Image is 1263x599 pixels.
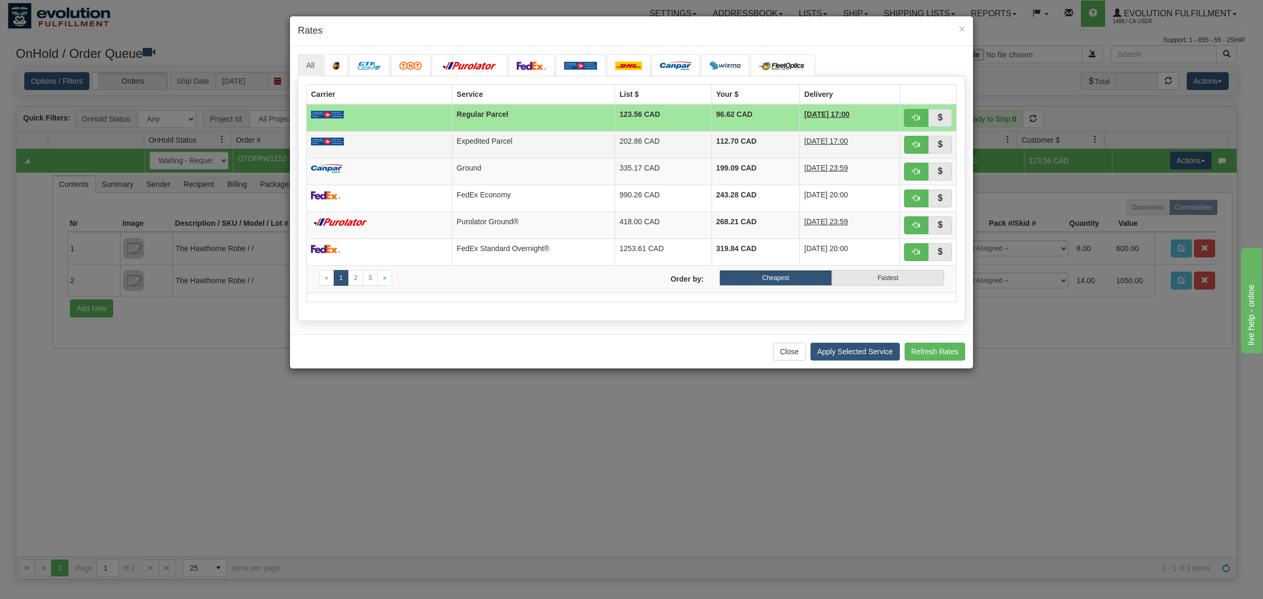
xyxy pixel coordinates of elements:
img: FedEx.png [311,191,340,199]
th: Your $ [711,84,800,104]
td: FedEx Economy [452,185,615,212]
td: 319.84 CAD [711,238,800,265]
td: 7 Days [800,104,900,132]
th: Delivery [800,84,900,104]
td: Expedited Parcel [452,131,615,158]
td: Purolator Ground® [452,212,615,238]
h4: Rates [298,24,965,38]
span: [DATE] 17:00 [804,110,849,118]
td: 96.62 CAD [711,104,800,132]
span: [DATE] 17:00 [804,137,848,145]
td: 268.21 CAD [711,212,800,238]
td: FedEx Standard Overnight® [452,238,615,265]
img: campar.png [311,164,343,173]
span: [DATE] 20:00 [804,191,848,199]
img: Canada_post.png [311,137,344,146]
img: dhl.png [615,62,642,70]
th: Carrier [307,84,453,104]
td: 243.28 CAD [711,185,800,212]
label: Fastest [832,270,944,286]
a: 2 [348,270,363,286]
img: Canada_post.png [311,111,344,119]
td: 112.70 CAD [711,131,800,158]
td: Regular Parcel [452,104,615,132]
iframe: chat widget [1239,246,1262,353]
label: Order by: [631,270,711,284]
img: CarrierLogo_10182.png [759,62,807,70]
img: wizmo.png [709,62,741,70]
td: 1253.61 CAD [615,238,711,265]
td: Ground [452,158,615,185]
img: Canada_post.png [564,62,597,70]
a: 1 [334,270,349,286]
td: 202.86 CAD [615,131,711,158]
td: 418.00 CAD [615,212,711,238]
a: 3 [363,270,378,286]
td: 335.17 CAD [615,158,711,185]
th: Service [452,84,615,104]
button: Apply Selected Service [810,343,900,361]
img: campar.png [660,62,691,70]
a: Previous [319,270,334,286]
img: FedEx.png [311,245,340,253]
img: ups.png [333,62,340,70]
td: 5 Days [800,131,900,158]
span: [DATE] 20:00 [804,244,848,253]
button: Close [959,23,965,34]
span: × [959,23,965,35]
a: All [298,54,323,76]
span: [DATE] 23:59 [804,164,848,172]
span: » [383,274,387,282]
td: 7 Days [800,158,900,185]
img: purolator.png [311,218,370,226]
img: FedEx.png [517,62,546,70]
div: live help - online [8,6,97,19]
button: Refresh Rates [905,343,965,361]
td: 990.26 CAD [615,185,711,212]
img: tnt.png [399,62,422,70]
a: Next [377,270,393,286]
span: « [325,274,328,282]
th: List $ [615,84,711,104]
label: Cheapest [719,270,831,286]
img: CarrierLogo_10191.png [357,62,382,70]
td: 199.09 CAD [711,158,800,185]
td: 4 Days [800,212,900,238]
button: Close [773,343,806,361]
img: purolator.png [440,62,499,70]
span: [DATE] 23:59 [804,217,848,226]
td: 123.56 CAD [615,104,711,132]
